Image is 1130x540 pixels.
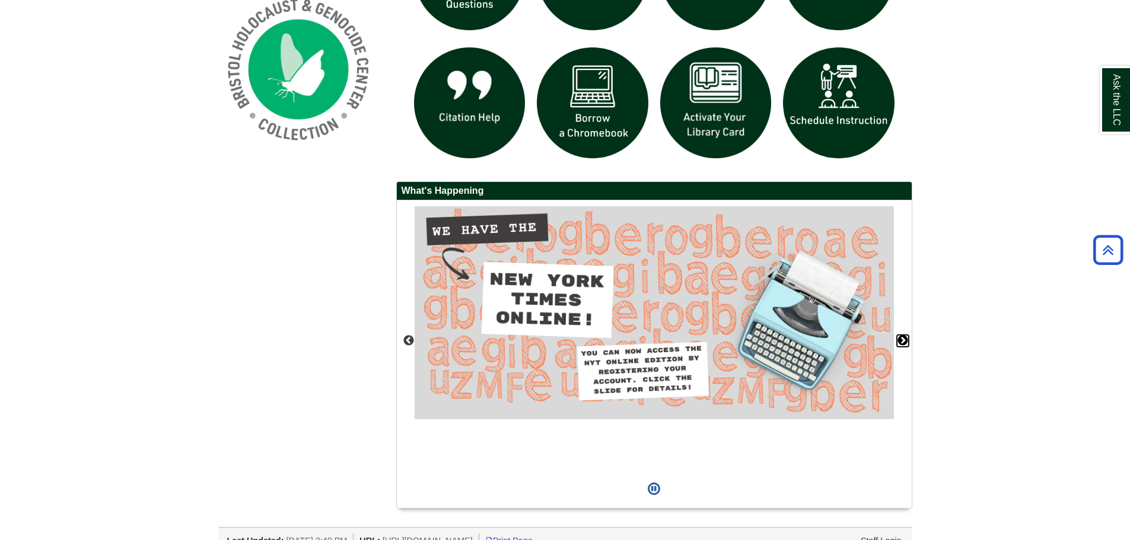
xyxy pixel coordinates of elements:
img: For faculty. Schedule Library Instruction icon links to form. [777,41,900,165]
button: Previous [403,335,415,347]
a: Back to Top [1089,242,1127,258]
h2: What's Happening [397,182,912,200]
div: This box contains rotating images [415,206,894,476]
img: Borrow a chromebook icon links to the borrow a chromebook web page [531,41,654,165]
img: activate Library Card icon links to form to activate student ID into library card [654,41,778,165]
img: citation help icon links to citation help guide page [408,41,531,165]
button: Next [897,335,909,347]
img: Access the New York Times online edition. [415,206,894,419]
button: Pause [644,476,664,502]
